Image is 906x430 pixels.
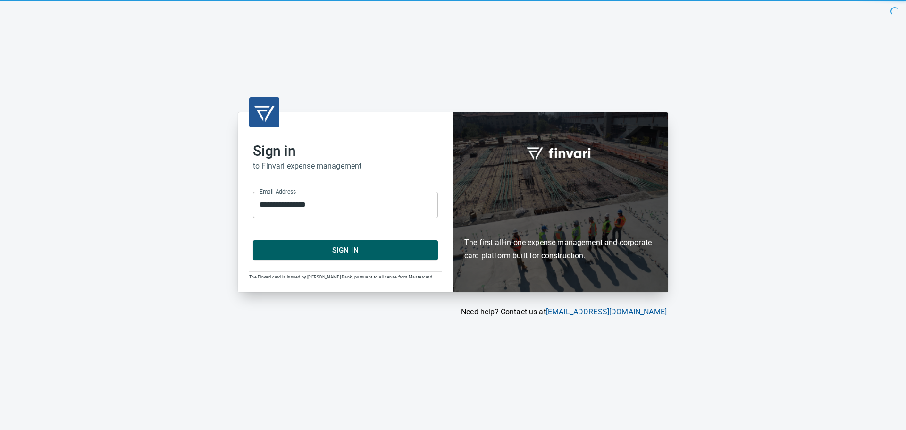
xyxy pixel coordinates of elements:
span: The Finvari card is issued by [PERSON_NAME] Bank, pursuant to a license from Mastercard [249,275,432,279]
div: Finvari [453,112,668,292]
h6: to Finvari expense management [253,160,438,173]
h2: Sign in [253,143,438,160]
p: Need help? Contact us at [238,306,667,318]
img: transparent_logo.png [253,101,276,124]
a: [EMAIL_ADDRESS][DOMAIN_NAME] [546,307,667,316]
h6: The first all-in-one expense management and corporate card platform built for construction. [464,182,657,263]
button: Sign In [253,240,438,260]
span: Sign In [263,244,428,256]
img: fullword_logo_white.png [525,142,596,164]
